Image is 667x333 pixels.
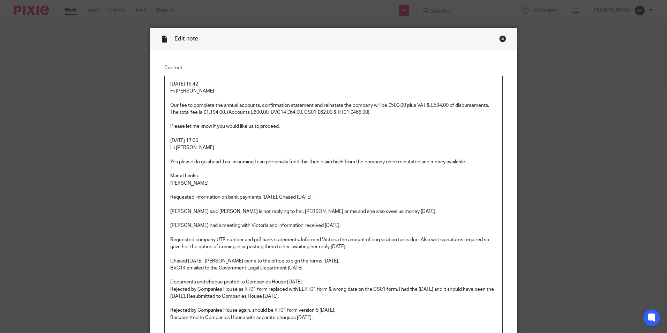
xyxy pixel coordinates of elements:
p: The total fee is £1,194.00. (Accounts £600.00, BVC14 £64.00, CS01 £62.00 & RT01 £468.00). [170,109,497,116]
p: Yes please do go ahead. I am assuming I can personally fund this then claim back from the company... [170,158,497,165]
p: Chased [DATE]. [PERSON_NAME] came to the office to sign the forms [DATE]. [170,258,497,265]
p: Rejected by Companies House again, should be RT01 form version 8 [DATE]. [170,307,497,314]
p: Requested information on bank payments [DATE]. Chased [DATE]. [170,194,497,201]
p: Documents and cheque posted to Companies House [DATE]. [170,279,497,286]
p: Hi [PERSON_NAME] [170,88,497,95]
p: Resubmitted to Companies House with separate cheques [DATE]. [170,314,497,321]
p: Requested company UTR number and pdf bank statements. Informed Victoria the amount of corporation... [170,236,497,251]
span: Edit note [174,36,198,42]
p: [PERSON_NAME] [170,180,497,187]
p: Many thanks [170,172,497,179]
label: Content [164,64,503,71]
p: BVC14 emailed to the Government Legal Department [DATE]. [170,265,497,272]
p: [DATE] 17:06 [170,137,497,144]
p: Our fee to complete the annual accounts, confirmation statement and reinstate the company will be... [170,102,497,109]
p: Rejected by Companies House as RT01 form replaced with LLRT01 form & wrong date on the CS01 form,... [170,286,497,300]
p: [PERSON_NAME] had a meeting with Victoria and information received [DATE]. [170,222,497,229]
p: Hi [PERSON_NAME] [170,144,497,151]
p: [DATE] 15:42 [170,81,497,88]
p: [PERSON_NAME] said [PERSON_NAME] is not replying to her, [PERSON_NAME] or me and she also owes us... [170,208,497,215]
div: Close this dialog window [499,35,506,42]
p: Please let me know if you would like us to proceed. [170,123,497,130]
